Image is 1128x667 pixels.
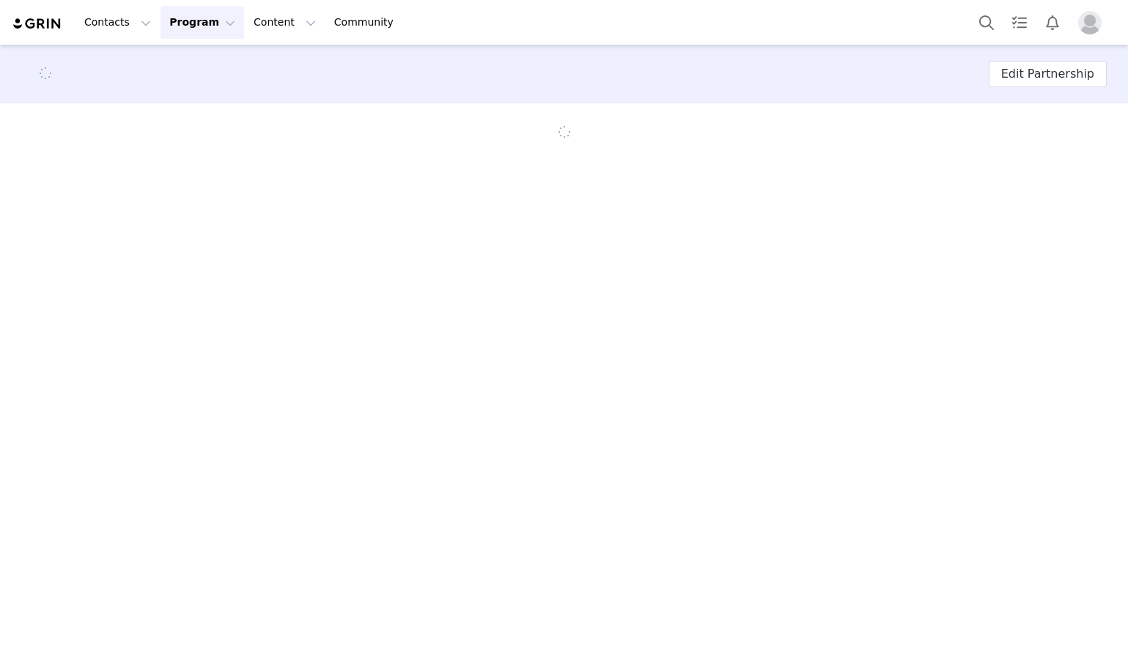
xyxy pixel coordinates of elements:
button: Notifications [1036,6,1069,39]
button: Profile [1069,11,1116,34]
img: placeholder-profile.jpg [1078,11,1102,34]
img: grin logo [12,17,63,31]
a: Tasks [1003,6,1036,39]
a: Community [325,6,409,39]
button: Content [245,6,325,39]
button: Program [161,6,244,39]
button: Contacts [75,6,160,39]
button: Search [970,6,1003,39]
button: Edit Partnership [989,61,1107,87]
